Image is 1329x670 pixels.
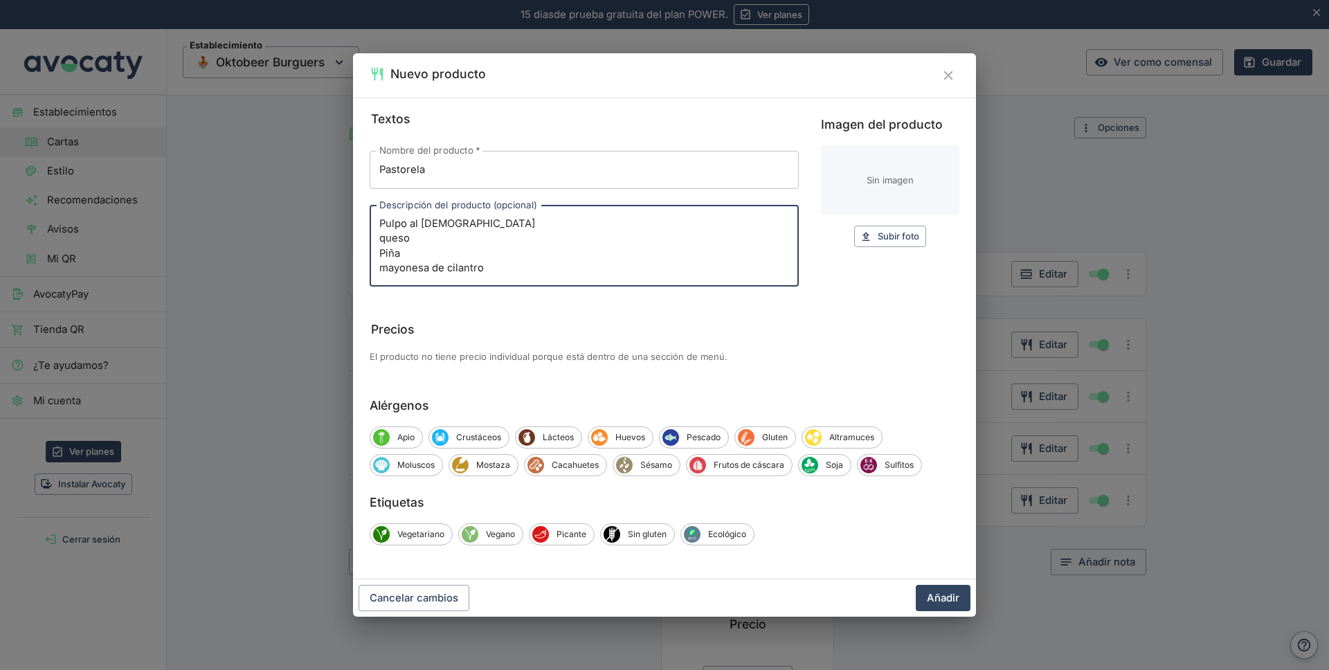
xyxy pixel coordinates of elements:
[700,528,754,541] span: Ecológico
[662,429,679,446] span: Pescado
[379,199,537,212] label: Descripción del producto (opcional)
[373,457,390,473] span: Moluscos
[549,528,594,541] span: Picante
[805,429,822,446] span: Altramuces
[916,585,970,611] button: Añadir
[359,585,469,611] button: Cancelar cambios
[754,431,795,444] span: Gluten
[689,457,706,473] span: Frutos de cáscara
[613,454,680,476] div: SésamoSésamo
[370,350,959,363] p: El producto no tiene precio individual porque está dentro de una sección de menú.
[379,217,789,275] textarea: Pulpo al [DEMOGRAPHIC_DATA] queso Piña mayonesa de cilantro
[527,457,544,473] span: Cacahuetes
[706,459,792,471] span: Frutos de cáscara
[633,459,680,471] span: Sésamo
[428,426,509,449] div: CrustáceosCrustáceos
[821,115,959,134] label: Imagen del producto
[878,228,919,244] span: Subir foto
[544,459,606,471] span: Cacahuetes
[822,431,882,444] span: Altramuces
[684,526,700,543] span: Ecológico
[370,493,959,512] label: Etiquetas
[524,454,607,476] div: CacahuetesCacahuetes
[373,429,390,446] span: Apio
[854,226,926,247] button: Subir foto
[686,454,793,476] div: Frutos de cáscaraFrutos de cáscara
[370,109,411,129] legend: Textos
[616,457,633,473] span: Sésamo
[370,320,415,339] legend: Precios
[458,523,523,545] div: VeganoVegano
[478,528,523,541] span: Vegano
[390,64,486,84] h2: Nuevo producto
[390,528,452,541] span: Vegetariano
[535,431,581,444] span: Lácteos
[860,457,877,473] span: Sulfitos
[518,429,535,446] span: Lácteos
[680,523,754,545] div: EcológicoEcológico
[373,526,390,543] span: Vegetariano
[600,523,675,545] div: Sin glutenSin gluten
[802,426,883,449] div: AltramucesAltramuces
[604,526,620,543] span: Sin gluten
[588,426,653,449] div: HuevosHuevos
[462,526,478,543] span: Vegano
[452,457,469,473] span: Mostaza
[370,523,453,545] div: VegetarianoVegetariano
[738,429,754,446] span: Gluten
[390,431,422,444] span: Apio
[469,459,518,471] span: Mostaza
[532,526,549,543] span: Picante
[659,426,729,449] div: PescadoPescado
[734,426,796,449] div: GlutenGluten
[679,431,728,444] span: Pescado
[591,429,608,446] span: Huevos
[370,454,443,476] div: MoluscosMoluscos
[818,459,851,471] span: Soja
[449,431,509,444] span: Crustáceos
[370,396,959,415] label: Alérgenos
[608,431,653,444] span: Huevos
[370,426,423,449] div: ApioApio
[379,144,480,157] label: Nombre del producto
[432,429,449,446] span: Crustáceos
[857,454,922,476] div: SulfitosSulfitos
[390,459,442,471] span: Moluscos
[515,426,582,449] div: LácteosLácteos
[877,459,921,471] span: Sulfitos
[449,454,518,476] div: MostazaMostaza
[798,454,851,476] div: SojaSoja
[529,523,595,545] div: PicantePicante
[620,528,674,541] span: Sin gluten
[937,64,959,87] button: Cerrar
[802,457,818,473] span: Soja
